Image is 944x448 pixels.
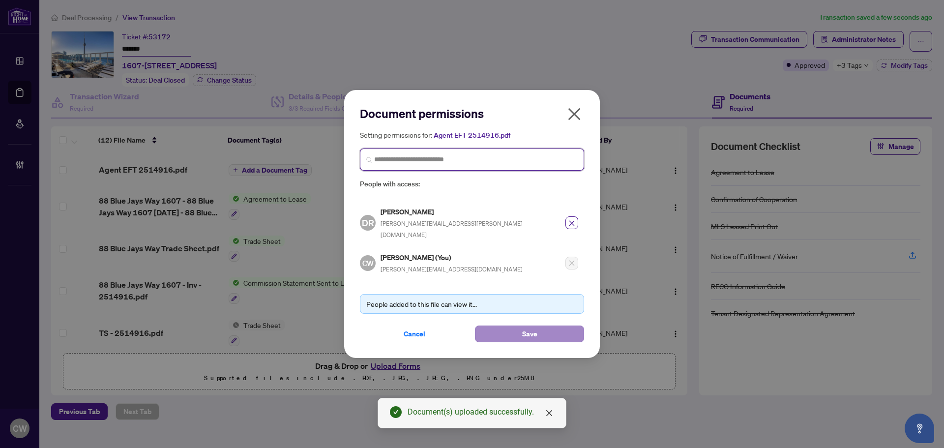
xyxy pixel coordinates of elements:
[381,252,523,263] h5: [PERSON_NAME] (You)
[381,206,560,217] h5: [PERSON_NAME]
[404,326,425,342] span: Cancel
[366,299,578,309] div: People added to this file can view it...
[434,131,510,140] span: Agent EFT 2514916.pdf
[566,106,582,122] span: close
[475,326,584,342] button: Save
[360,129,584,141] h5: Setting permissions for:
[545,409,553,417] span: close
[905,414,934,443] button: Open asap
[366,157,372,163] img: search_icon
[362,257,374,269] span: CW
[381,220,523,239] span: [PERSON_NAME][EMAIL_ADDRESS][PERSON_NAME][DOMAIN_NAME]
[522,326,537,342] span: Save
[568,220,575,227] span: close
[408,406,554,418] div: Document(s) uploaded successfully.
[360,106,584,121] h2: Document permissions
[544,408,555,418] a: Close
[381,266,523,273] span: [PERSON_NAME][EMAIL_ADDRESS][DOMAIN_NAME]
[360,326,469,342] button: Cancel
[360,179,584,190] span: People with access:
[390,406,402,418] span: check-circle
[362,216,374,230] span: DR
